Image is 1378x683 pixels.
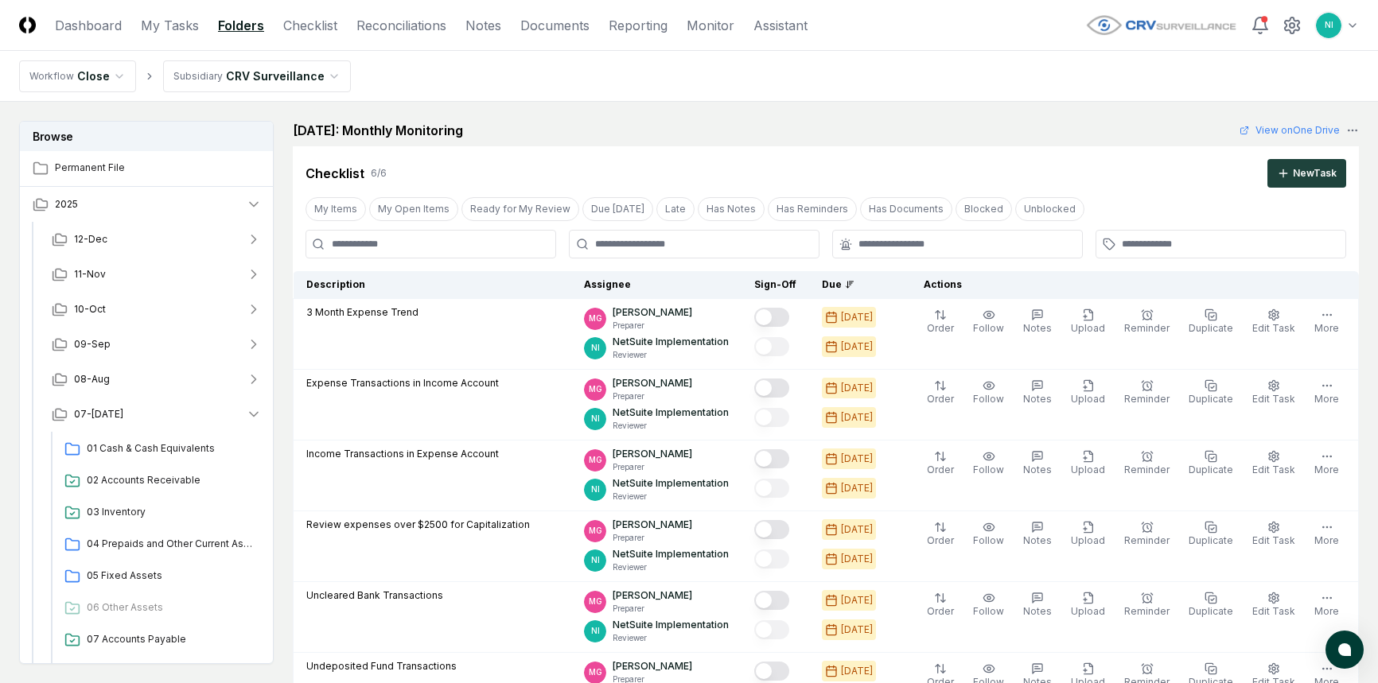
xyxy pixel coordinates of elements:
[1189,322,1233,334] span: Duplicate
[956,197,1012,221] button: Blocked
[1071,322,1105,334] span: Upload
[589,454,602,466] span: MG
[841,410,873,425] div: [DATE]
[1023,393,1052,405] span: Notes
[1240,123,1340,138] a: View onOne Drive
[1071,605,1105,617] span: Upload
[1121,376,1173,409] button: Reminder
[613,406,729,420] p: NetSuite Implementation
[754,549,789,569] button: Mark complete
[20,187,274,222] button: 2025
[754,408,789,427] button: Mark complete
[754,449,789,468] button: Mark complete
[1068,447,1108,480] button: Upload
[1015,197,1084,221] button: Unblocked
[1124,464,1170,475] span: Reminder
[58,435,262,464] a: 01 Cash & Cash Equivalents
[1121,447,1173,480] button: Reminder
[1121,518,1173,551] button: Reminder
[1023,605,1052,617] span: Notes
[20,122,273,151] h3: Browse
[970,518,1007,551] button: Follow
[1189,393,1233,405] span: Duplicate
[591,413,600,425] span: NI
[973,464,1004,475] span: Follow
[924,376,957,409] button: Order
[1252,322,1295,334] span: Edit Task
[754,378,789,398] button: Mark complete
[87,537,255,551] span: 04 Prepaids and Other Current Assets
[841,310,873,324] div: [DATE]
[753,16,808,35] a: Assistant
[1185,305,1236,339] button: Duplicate
[520,16,590,35] a: Documents
[1189,464,1233,475] span: Duplicate
[742,271,809,299] th: Sign-Off
[1325,631,1364,669] button: atlas-launcher
[924,518,957,551] button: Order
[613,461,692,473] p: Preparer
[613,547,729,561] p: NetSuite Implementation
[58,467,262,495] a: 02 Accounts Receivable
[754,520,789,539] button: Mark complete
[1020,305,1055,339] button: Notes
[74,372,110,386] span: 08-Aug
[970,305,1007,339] button: Follow
[1023,464,1052,475] span: Notes
[613,447,692,461] p: [PERSON_NAME]
[294,271,572,299] th: Description
[306,588,443,603] p: Uncleared Bank Transactions
[841,623,873,637] div: [DATE]
[924,588,957,622] button: Order
[55,16,122,35] a: Dashboard
[306,376,499,390] p: Expense Transactions in Income Account
[58,594,262,623] a: 06 Other Assets
[58,530,262,559] a: 04 Prepaids and Other Current Assets
[927,605,954,617] span: Order
[39,222,274,257] button: 12-Dec
[841,522,873,537] div: [DATE]
[754,591,789,610] button: Mark complete
[87,569,255,583] span: 05 Fixed Assets
[1068,305,1108,339] button: Upload
[371,166,387,180] div: 6 / 6
[613,603,692,615] p: Preparer
[927,534,954,546] span: Order
[87,505,255,519] span: 03 Inventory
[87,473,255,487] span: 02 Accounts Receivable
[74,267,106,281] span: 11-Nov
[841,340,873,354] div: [DATE]
[841,452,873,466] div: [DATE]
[74,407,123,421] span: 07-[DATE]
[1249,305,1298,339] button: Edit Task
[1311,305,1342,339] button: More
[613,588,692,603] p: [PERSON_NAME]
[39,397,274,432] button: 07-[DATE]
[461,197,579,221] button: Ready for My Review
[613,659,692,673] p: [PERSON_NAME]
[927,393,954,405] span: Order
[841,664,873,678] div: [DATE]
[613,618,729,632] p: NetSuite Implementation
[1071,464,1105,475] span: Upload
[1267,159,1346,188] button: NewTask
[141,16,199,35] a: My Tasks
[1023,322,1052,334] span: Notes
[55,161,262,175] span: Permanent File
[19,60,351,92] nav: breadcrumb
[591,554,600,566] span: NI
[1124,393,1170,405] span: Reminder
[589,383,602,395] span: MG
[1293,166,1337,180] div: New Task
[465,16,501,35] a: Notes
[613,532,692,544] p: Preparer
[973,534,1004,546] span: Follow
[58,626,262,654] a: 07 Accounts Payable
[1185,588,1236,622] button: Duplicate
[571,271,742,299] th: Assignee
[1252,464,1295,475] span: Edit Task
[911,277,1346,292] div: Actions
[87,600,255,615] span: 06 Other Assets
[589,666,602,678] span: MG
[1252,605,1295,617] span: Edit Task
